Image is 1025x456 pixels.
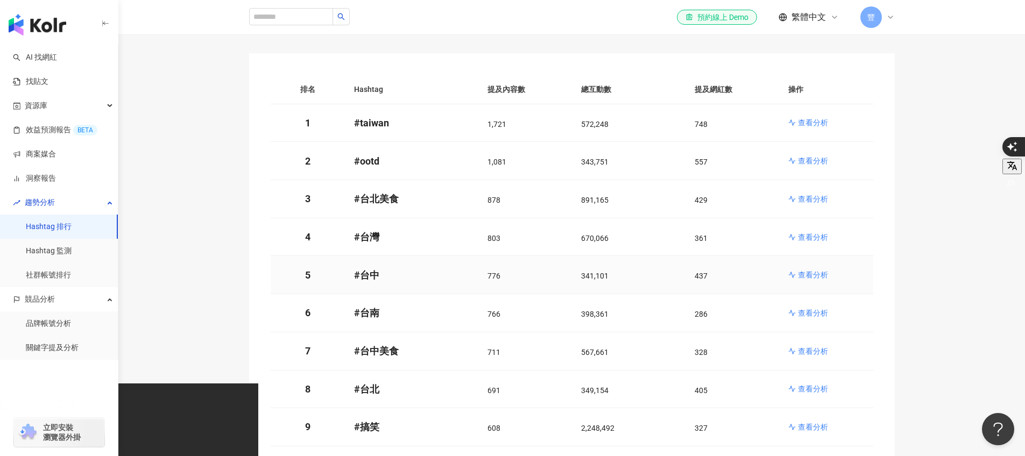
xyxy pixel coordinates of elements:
p: 8 [279,382,337,396]
p: 查看分析 [798,117,828,128]
a: 找貼文 [13,76,48,87]
p: 5 [279,268,337,282]
th: 排名 [271,75,346,104]
iframe: Help Scout Beacon - Open [982,413,1014,445]
span: 361 [695,234,708,243]
span: 繁體中文 [791,11,826,23]
span: 資源庫 [25,94,47,118]
a: searchAI 找網紅 [13,52,57,63]
p: 查看分析 [798,383,828,394]
p: # 搞笑 [354,420,470,433]
a: 查看分析 [788,383,865,394]
th: 操作 [780,75,873,104]
p: 6 [279,306,337,319]
span: 豐 [867,11,875,23]
p: 查看分析 [798,308,828,318]
p: # ootd [354,154,470,168]
a: 社群帳號排行 [26,270,71,281]
a: 查看分析 [788,194,865,204]
p: 3 [279,192,337,205]
span: 405 [695,386,708,395]
a: 查看分析 [788,117,865,128]
span: search [337,13,345,20]
p: # 台中美食 [354,344,470,358]
div: 預約線上 Demo [685,12,748,23]
p: 查看分析 [798,232,828,243]
p: # 台南 [354,306,470,319]
th: 總互動數 [572,75,686,104]
p: # 台中 [354,268,470,282]
a: 品牌帳號分析 [26,318,71,329]
span: 1,081 [487,158,506,166]
span: 競品分析 [25,287,55,311]
span: 349,154 [581,386,609,395]
p: # 台灣 [354,230,470,244]
img: chrome extension [17,424,38,441]
span: 891,165 [581,196,609,204]
p: # 台北 [354,382,470,396]
a: 查看分析 [788,155,865,166]
a: 商案媒合 [13,149,56,160]
p: 查看分析 [798,269,828,280]
a: 查看分析 [788,232,865,243]
span: 776 [487,272,500,280]
p: # taiwan [354,116,470,130]
span: 670,066 [581,234,609,243]
a: Hashtag 排行 [26,222,72,232]
p: 1 [279,116,337,130]
th: 提及網紅數 [686,75,780,104]
span: 429 [695,196,708,204]
span: 327 [695,424,708,432]
p: 9 [279,420,337,433]
span: 328 [695,348,708,357]
p: 7 [279,344,337,358]
span: 立即安裝 瀏覽器外掛 [43,423,81,442]
span: rise [13,199,20,206]
span: 2,248,492 [581,424,614,432]
span: 803 [487,234,500,243]
p: 查看分析 [798,422,828,432]
span: 748 [695,120,708,129]
span: 343,751 [581,158,609,166]
a: 效益預測報告BETA [13,125,97,136]
span: 691 [487,386,500,395]
a: 查看分析 [788,346,865,357]
a: 預約線上 Demo [677,10,757,25]
img: logo [9,14,66,35]
span: 286 [695,310,708,318]
th: Hashtag [345,75,479,104]
a: 查看分析 [788,269,865,280]
a: 查看分析 [788,308,865,318]
p: 查看分析 [798,155,828,166]
p: 2 [279,154,337,168]
span: 766 [487,310,500,318]
span: 567,661 [581,348,609,357]
a: 關鍵字提及分析 [26,343,79,353]
a: 洞察報告 [13,173,56,184]
span: 711 [487,348,500,357]
span: 341,101 [581,272,609,280]
span: 557 [695,158,708,166]
span: 1,721 [487,120,506,129]
th: 提及內容數 [479,75,572,104]
span: 878 [487,196,500,204]
span: 608 [487,424,500,432]
p: 4 [279,230,337,244]
span: 437 [695,272,708,280]
span: 398,361 [581,310,609,318]
a: Hashtag 監測 [26,246,72,256]
span: 趨勢分析 [25,190,55,215]
a: chrome extension立即安裝 瀏覽器外掛 [14,418,104,447]
p: 查看分析 [798,194,828,204]
p: 查看分析 [798,346,828,357]
p: # 台北美食 [354,192,470,205]
span: 572,248 [581,120,609,129]
a: 查看分析 [788,422,865,432]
